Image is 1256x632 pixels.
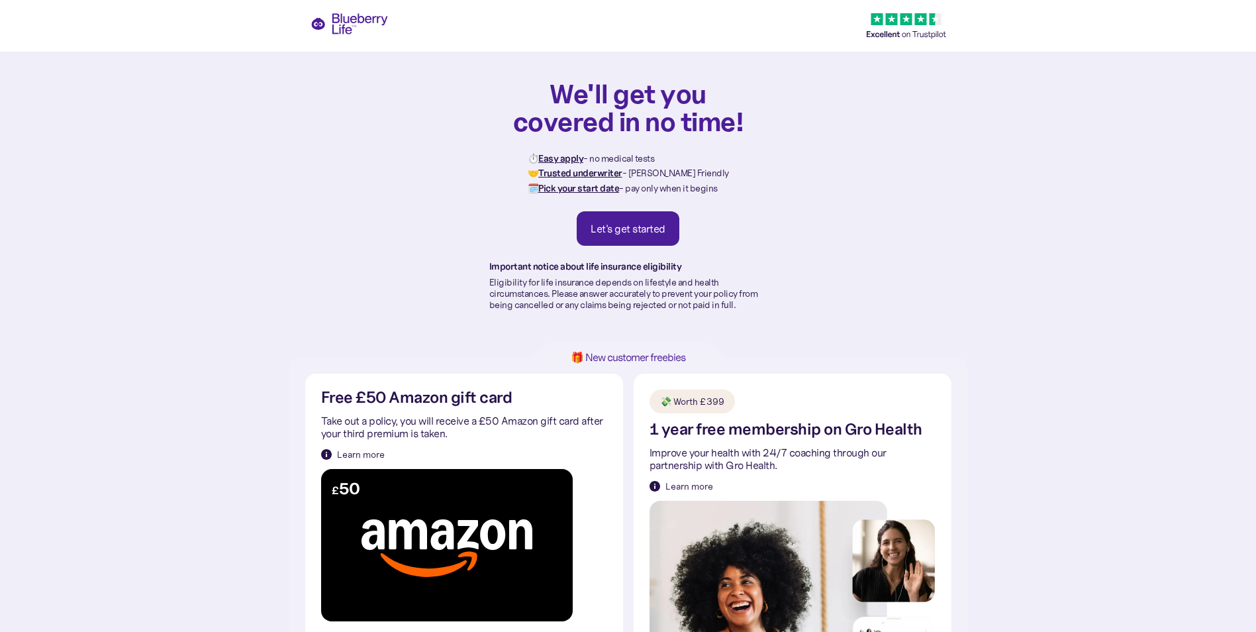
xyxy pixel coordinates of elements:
strong: Important notice about life insurance eligibility [489,260,682,272]
h1: 🎁 New customer freebies [550,352,706,363]
div: 💸 Worth £399 [660,395,724,408]
div: Learn more [337,448,385,461]
p: Improve your health with 24/7 coaching through our partnership with Gro Health. [650,447,936,472]
strong: Pick your start date [538,182,619,194]
h1: We'll get you covered in no time! [512,79,744,135]
div: Learn more [665,480,713,493]
div: Let's get started [591,222,665,235]
a: Learn more [650,480,713,493]
p: ⏱️ - no medical tests 🤝 - [PERSON_NAME] Friendly 🗓️ - pay only when it begins [528,151,729,195]
h2: Free £50 Amazon gift card [321,390,512,406]
h2: 1 year free membership on Gro Health [650,421,922,438]
strong: Easy apply [538,152,583,164]
a: Let's get started [577,211,679,246]
p: Take out a policy, you will receive a £50 Amazon gift card after your third premium is taken. [321,415,607,440]
p: Eligibility for life insurance depends on lifestyle and health circumstances. Please answer accur... [489,277,767,310]
strong: Trusted underwriter [538,167,622,179]
a: Learn more [321,448,385,461]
